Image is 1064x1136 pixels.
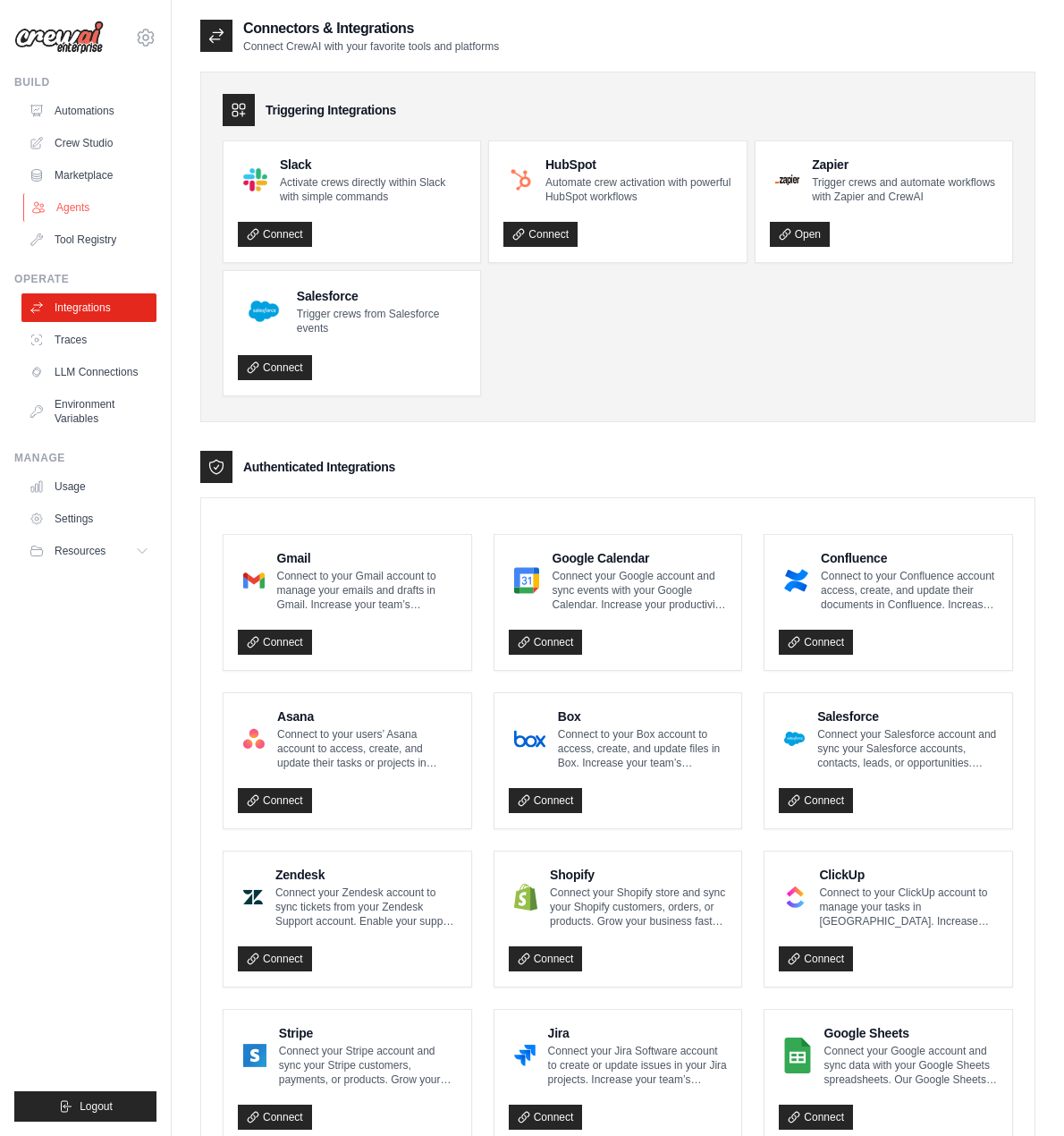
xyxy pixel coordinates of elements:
[23,193,158,222] a: Agents
[784,721,805,757] img: Salesforce Logo
[812,175,998,204] p: Trigger crews and automate workflows with Zapier and CrewAI
[243,18,499,39] h2: Connectors & Integrations
[280,156,466,174] h4: Slack
[277,549,457,567] h4: Gmail
[509,1105,583,1130] a: Connect
[21,537,156,565] button: Resources
[558,727,728,770] p: Connect to your Box account to access, create, and update files in Box. Increase your team’s prod...
[21,472,156,501] a: Usage
[297,287,466,305] h4: Salesforce
[277,727,457,770] p: Connect to your users’ Asana account to access, create, and update their tasks or projects in [GE...
[552,569,727,612] p: Connect your Google account and sync events with your Google Calendar. Increase your productivity...
[779,788,853,813] a: Connect
[21,97,156,125] a: Automations
[14,451,156,465] div: Manage
[514,879,537,915] img: Shopify Logo
[14,1091,156,1122] button: Logout
[514,1038,536,1073] img: Jira Logo
[280,175,466,204] p: Activate crews directly within Slack with simple commands
[238,788,312,813] a: Connect
[548,1024,728,1042] h4: Jira
[503,222,578,247] a: Connect
[552,549,727,567] h4: Google Calendar
[779,630,853,655] a: Connect
[243,168,267,192] img: Slack Logo
[21,390,156,433] a: Environment Variables
[279,1024,457,1042] h4: Stripe
[509,788,583,813] a: Connect
[550,886,727,928] p: Connect your Shopify store and sync your Shopify customers, orders, or products. Grow your busine...
[277,569,457,612] p: Connect to your Gmail account to manage your emails and drafts in Gmail. Increase your team’s pro...
[55,544,106,558] span: Resources
[275,866,457,884] h4: Zendesk
[509,946,583,971] a: Connect
[514,721,545,757] img: Box Logo
[784,1038,811,1073] img: Google Sheets Logo
[238,355,312,380] a: Connect
[823,1044,998,1087] p: Connect your Google account and sync data with your Google Sheets spreadsheets. Our Google Sheets...
[817,708,998,725] h4: Salesforce
[277,708,457,725] h4: Asana
[514,563,540,598] img: Google Calendar Logo
[812,156,998,174] h4: Zapier
[821,549,998,567] h4: Confluence
[784,563,808,598] img: Confluence Logo
[770,222,830,247] a: Open
[21,129,156,157] a: Crew Studio
[238,222,312,247] a: Connect
[509,630,583,655] a: Connect
[238,630,312,655] a: Connect
[21,225,156,254] a: Tool Registry
[14,75,156,89] div: Build
[548,1044,728,1087] p: Connect your Jira Software account to create or update issues in your Jira projects. Increase you...
[266,101,396,119] h3: Triggering Integrations
[779,946,853,971] a: Connect
[238,946,312,971] a: Connect
[243,1038,266,1073] img: Stripe Logo
[243,291,284,332] img: Salesforce Logo
[817,727,998,770] p: Connect your Salesforce account and sync your Salesforce accounts, contacts, leads, or opportunit...
[558,708,728,725] h4: Box
[21,358,156,386] a: LLM Connections
[243,458,395,476] h3: Authenticated Integrations
[279,1044,457,1087] p: Connect your Stripe account and sync your Stripe customers, payments, or products. Grow your busi...
[21,161,156,190] a: Marketplace
[779,1105,853,1130] a: Connect
[14,21,104,55] img: Logo
[243,563,265,598] img: Gmail Logo
[243,879,263,915] img: Zendesk Logo
[297,307,466,335] p: Trigger crews from Salesforce events
[243,39,499,54] p: Connect CrewAI with your favorite tools and platforms
[819,886,998,928] p: Connect to your ClickUp account to manage your tasks in [GEOGRAPHIC_DATA]. Increase your team’s p...
[775,174,799,185] img: Zapier Logo
[243,721,265,757] img: Asana Logo
[275,886,457,928] p: Connect your Zendesk account to sync tickets from your Zendesk Support account. Enable your suppo...
[238,1105,312,1130] a: Connect
[21,326,156,354] a: Traces
[819,866,998,884] h4: ClickUp
[80,1099,113,1114] span: Logout
[14,272,156,286] div: Operate
[545,175,732,204] p: Automate crew activation with powerful HubSpot workflows
[821,569,998,612] p: Connect to your Confluence account access, create, and update their documents in Confluence. Incr...
[509,168,533,192] img: HubSpot Logo
[550,866,727,884] h4: Shopify
[21,504,156,533] a: Settings
[823,1024,998,1042] h4: Google Sheets
[545,156,732,174] h4: HubSpot
[784,879,806,915] img: ClickUp Logo
[21,293,156,322] a: Integrations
